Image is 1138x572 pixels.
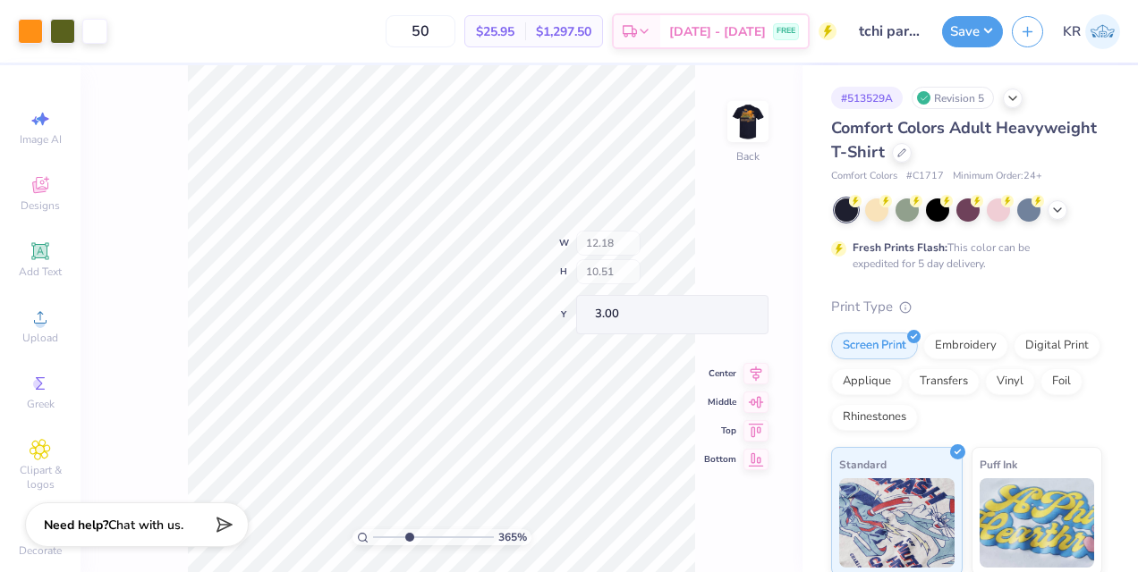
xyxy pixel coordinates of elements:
[777,25,795,38] span: FREE
[21,198,60,213] span: Designs
[831,368,903,395] div: Applique
[831,404,918,431] div: Rhinestones
[831,117,1097,163] span: Comfort Colors Adult Heavyweight T-Shirt
[386,15,455,47] input: – –
[44,517,108,534] strong: Need help?
[942,16,1003,47] button: Save
[831,169,897,184] span: Comfort Colors
[9,463,72,492] span: Clipart & logos
[953,169,1042,184] span: Minimum Order: 24 +
[853,240,1073,272] div: This color can be expedited for 5 day delivery.
[19,543,62,558] span: Decorate
[498,529,527,545] span: 365 %
[906,169,944,184] span: # C1717
[831,332,918,359] div: Screen Print
[1063,21,1081,42] span: KR
[980,455,1017,474] span: Puff Ink
[839,478,955,568] img: Standard
[736,148,760,164] div: Back
[536,22,591,41] span: $1,297.50
[831,297,1102,317] div: Print Type
[27,397,55,411] span: Greek
[985,368,1035,395] div: Vinyl
[1063,14,1120,49] a: KR
[831,87,903,109] div: # 513529A
[912,87,994,109] div: Revision 5
[20,132,62,147] span: Image AI
[908,368,980,395] div: Transfers
[923,332,1008,359] div: Embroidery
[19,265,62,279] span: Add Text
[704,453,736,466] span: Bottom
[704,396,736,408] span: Middle
[704,367,736,380] span: Center
[704,425,736,437] span: Top
[476,22,514,41] span: $25.95
[845,13,933,49] input: Untitled Design
[853,240,947,255] strong: Fresh Prints Flash:
[980,478,1095,568] img: Puff Ink
[22,331,58,345] span: Upload
[839,455,887,474] span: Standard
[669,22,766,41] span: [DATE] - [DATE]
[1014,332,1100,359] div: Digital Print
[108,517,183,534] span: Chat with us.
[1040,368,1083,395] div: Foil
[1085,14,1120,49] img: Kate Ruffin
[730,104,766,139] img: Back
